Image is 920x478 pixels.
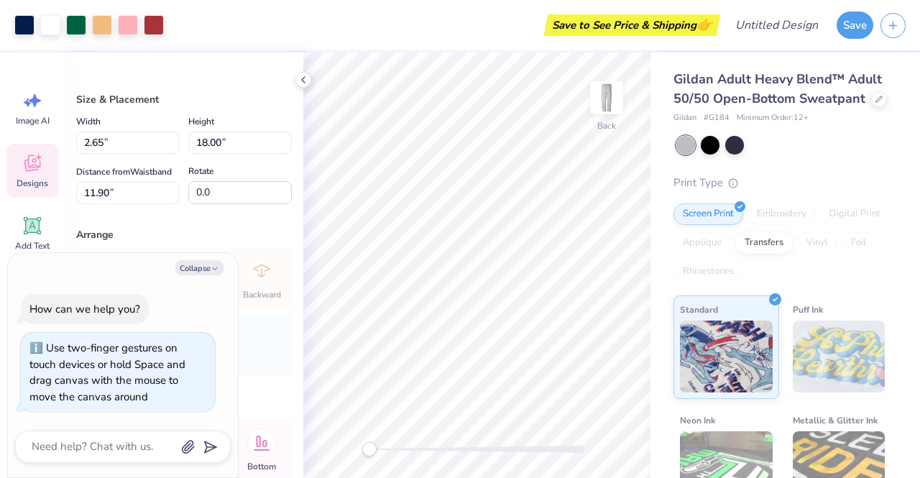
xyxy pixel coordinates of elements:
[797,232,837,254] div: Vinyl
[76,227,292,242] div: Arrange
[76,92,292,107] div: Size & Placement
[673,261,743,282] div: Rhinestones
[673,70,882,107] span: Gildan Adult Heavy Blend™ Adult 50/50 Open-Bottom Sweatpant
[704,112,730,124] span: # G184
[29,341,185,404] div: Use two-finger gestures on touch devices or hold Space and drag canvas with the mouse to move the...
[673,203,743,225] div: Screen Print
[793,302,823,317] span: Puff Ink
[362,442,377,456] div: Accessibility label
[15,240,50,252] span: Add Text
[747,203,816,225] div: Embroidery
[592,83,621,112] img: Back
[29,302,140,316] div: How can we help you?
[175,260,224,275] button: Collapse
[673,112,696,124] span: Gildan
[673,232,731,254] div: Applique
[188,162,213,180] label: Rotate
[820,203,890,225] div: Digital Print
[793,413,878,428] span: Metallic & Glitter Ink
[17,178,48,189] span: Designs
[76,113,101,130] label: Width
[680,302,718,317] span: Standard
[735,232,793,254] div: Transfers
[680,321,773,392] img: Standard
[737,112,809,124] span: Minimum Order: 12 +
[793,321,885,392] img: Puff Ink
[597,119,616,132] div: Back
[247,461,276,472] span: Bottom
[76,163,172,180] label: Distance from Waistband
[188,113,214,130] label: Height
[548,14,717,36] div: Save to See Price & Shipping
[16,115,50,127] span: Image AI
[724,11,829,40] input: Untitled Design
[842,232,875,254] div: Foil
[673,175,891,191] div: Print Type
[696,16,712,33] span: 👉
[680,413,715,428] span: Neon Ink
[837,12,873,39] button: Save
